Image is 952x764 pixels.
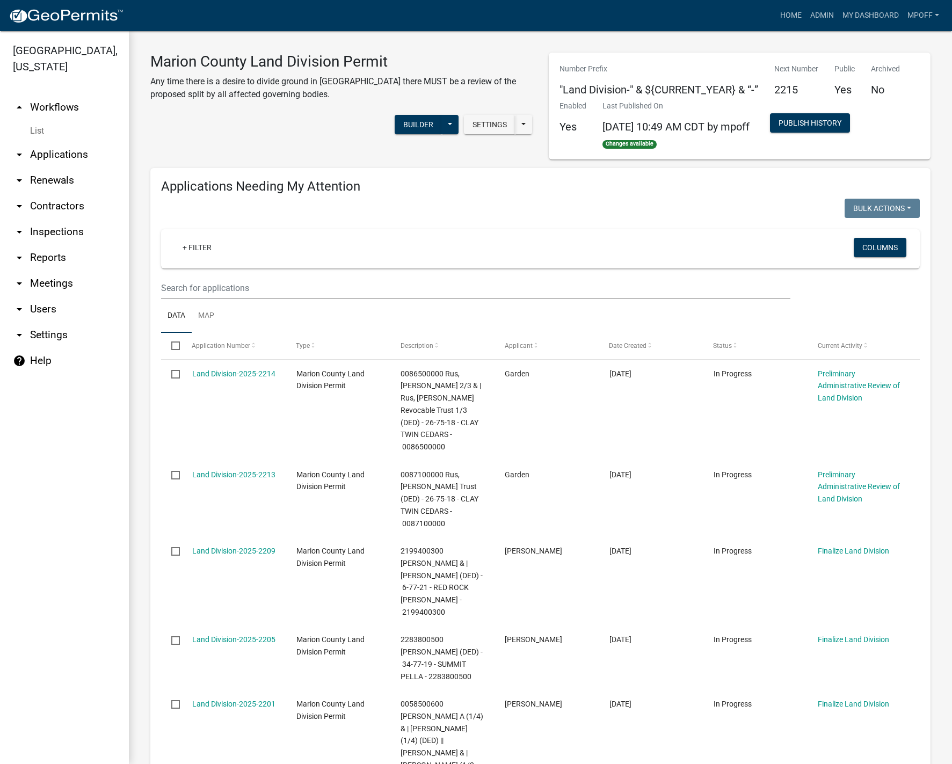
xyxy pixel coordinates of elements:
p: Archived [871,63,900,75]
datatable-header-cell: Applicant [495,333,599,359]
wm-modal-confirm: Workflow Publish History [770,120,850,128]
i: arrow_drop_down [13,329,26,341]
span: Marion County Land Division Permit [296,635,365,656]
datatable-header-cell: Select [161,333,181,359]
span: [DATE] 10:49 AM CDT by mpoff [602,120,750,133]
span: Merlin Davis [505,700,562,708]
datatable-header-cell: Description [390,333,495,359]
button: Settings [464,115,515,134]
button: Columns [854,238,906,257]
a: mpoff [903,5,943,26]
h5: Yes [834,83,855,96]
h5: "Land Division-" & ${CURRENT_YEAR} & “-” [559,83,758,96]
span: Current Activity [818,342,862,350]
span: Garden [505,470,529,479]
span: In Progress [714,635,752,644]
p: Last Published On [602,100,750,112]
i: arrow_drop_down [13,225,26,238]
span: 08/18/2025 [609,635,631,644]
a: Map [192,299,221,333]
datatable-header-cell: Application Number [181,333,286,359]
p: Enabled [559,100,586,112]
i: arrow_drop_down [13,174,26,187]
span: In Progress [714,700,752,708]
p: Next Number [774,63,818,75]
i: arrow_drop_down [13,277,26,290]
span: 2283800500 Sample, Michele R (DED) - 34-77-19 - SUMMIT PELLA - 2283800500 [401,635,483,680]
button: Builder [395,115,442,134]
span: 08/08/2025 [609,700,631,708]
span: In Progress [714,470,752,479]
h3: Marion County Land Division Permit [150,53,533,71]
span: 08/26/2025 [609,547,631,555]
a: Preliminary Administrative Review of Land Division [818,369,900,403]
a: Finalize Land Division [818,635,889,644]
button: Bulk Actions [845,199,920,218]
span: Date Created [609,342,647,350]
span: Description [401,342,433,350]
a: + Filter [174,238,220,257]
datatable-header-cell: Current Activity [808,333,912,359]
i: arrow_drop_down [13,303,26,316]
span: Marion County Land Division Permit [296,700,365,721]
h5: No [871,83,900,96]
a: Land Division-2025-2213 [192,470,275,479]
a: Land Division-2025-2209 [192,547,275,555]
h4: Applications Needing My Attention [161,179,920,194]
a: Land Division-2025-2214 [192,369,275,378]
a: Admin [806,5,838,26]
span: Jason Lowry [505,635,562,644]
i: arrow_drop_down [13,200,26,213]
a: Land Division-2025-2201 [192,700,275,708]
datatable-header-cell: Type [286,333,390,359]
span: Garden [505,369,529,378]
p: Public [834,63,855,75]
a: Land Division-2025-2205 [192,635,275,644]
input: Search for applications [161,277,790,299]
i: help [13,354,26,367]
span: In Progress [714,547,752,555]
a: Preliminary Administrative Review of Land Division [818,470,900,504]
span: 0086500000 Rus, Stephen L 2/3 & | Rus, John H Revocable Trust 1/3 (DED) - 26-75-18 - CLAY TWIN CE... [401,369,481,452]
datatable-header-cell: Date Created [599,333,703,359]
datatable-header-cell: Status [703,333,808,359]
a: Data [161,299,192,333]
p: Any time there is a desire to divide ground in [GEOGRAPHIC_DATA] there MUST be a review of the pr... [150,75,533,101]
i: arrow_drop_down [13,251,26,264]
span: 0087100000 Rus, Frances Revocable Trust (DED) - 26-75-18 - CLAY TWIN CEDARS - 0087100000 [401,470,478,528]
i: arrow_drop_up [13,101,26,114]
a: Finalize Land Division [818,700,889,708]
span: Changes available [602,140,657,149]
h5: Yes [559,120,586,133]
span: Application Number [192,342,251,350]
span: Status [714,342,732,350]
span: Marion County Land Division Permit [296,547,365,567]
span: Type [296,342,310,350]
span: 09/04/2025 [609,369,631,378]
span: In Progress [714,369,752,378]
span: Marion County Land Division Permit [296,470,365,491]
span: Applicant [505,342,533,350]
button: Publish History [770,113,850,133]
a: Home [776,5,806,26]
span: Marion County Land Division Permit [296,369,365,390]
span: Nicholas F Carter [505,547,562,555]
span: 2199400300 Sawhill, Nicholas & | Sawhill, Cassandra (DED) - 6-77-21 - RED ROCK S E POLK - 2199400300 [401,547,483,616]
p: Number Prefix [559,63,758,75]
a: Finalize Land Division [818,547,889,555]
a: My Dashboard [838,5,903,26]
span: 09/04/2025 [609,470,631,479]
i: arrow_drop_down [13,148,26,161]
h5: 2215 [774,83,818,96]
